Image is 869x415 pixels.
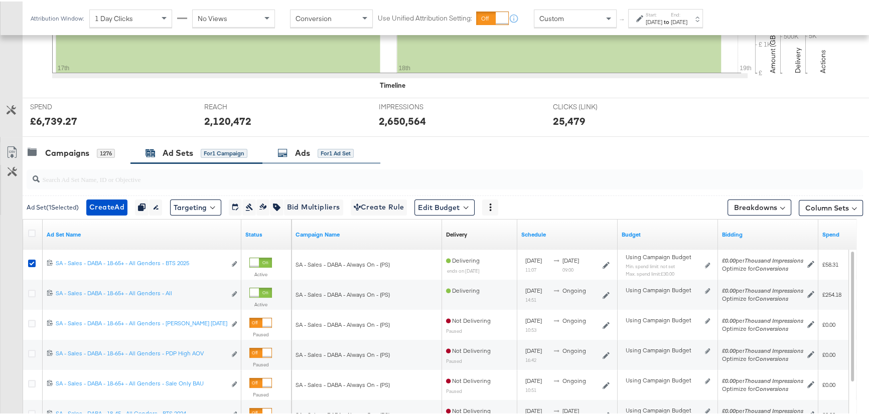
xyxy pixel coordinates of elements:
span: Create Ad [89,199,124,212]
span: 1 Day Clicks [95,13,133,22]
button: CreateAd [86,198,127,214]
div: SA - Sales - DABA - 18-65+ - All Genders - BTS 2025 [56,258,226,266]
span: SA - Sales - DABA - Always On - (PS) [296,289,390,297]
span: Not Delivering [446,345,491,353]
label: Active [249,300,272,306]
span: per [722,345,803,353]
a: SA - Sales - DABA - 18-65+ - All Genders - Sale Only BAU [56,378,226,388]
a: SA - Sales - DABA - 18-65+ - All Genders - BTS 2025 [56,258,226,268]
span: [DATE] [525,285,542,293]
text: Delivery [793,46,802,72]
em: Conversions [755,263,788,271]
label: Active [249,270,272,276]
sub: Min. spend limit: not set [626,262,675,268]
span: per [722,315,803,323]
div: 25,479 [553,112,586,127]
span: ongoing [562,375,586,383]
sub: 16:42 [525,355,536,361]
span: Not Delivering [446,315,491,323]
text: Amount (GBP) [768,28,777,72]
span: [DATE] [525,345,542,353]
em: Thousand Impressions [745,285,803,293]
div: Using Campaign Budget [626,285,702,293]
em: Conversions [755,293,788,301]
div: Using Campaign Budget [626,375,702,383]
div: Using Campaign Budget [626,345,702,353]
div: Campaigns [45,146,89,157]
sub: 14:51 [525,295,536,301]
a: Shows your bid and optimisation settings for this Ad Set. [722,229,814,237]
sub: 10:51 [525,385,536,391]
div: SA - Sales - DABA - 18-65+ - All Genders - Sale Only BAU [56,378,226,386]
span: SPEND [30,101,105,110]
span: IMPRESSIONS [379,101,454,110]
span: Create Rule [354,199,404,212]
span: CLICKS (LINK) [553,101,628,110]
div: Ads [295,146,310,157]
span: [DATE] [562,255,579,263]
sub: Paused [446,326,462,332]
div: Optimize for [722,323,803,331]
div: Optimize for [722,383,803,391]
span: REACH [204,101,279,110]
em: Conversions [755,353,788,361]
div: Optimize for [722,263,803,271]
sub: 09:00 [562,265,573,271]
strong: to [662,17,671,24]
button: Breakdowns [728,198,791,214]
div: SA - Sales - DABA - 18-65+ - All Genders - [PERSON_NAME] [DATE] [56,318,226,326]
span: ↑ [618,17,627,21]
div: Attribution Window: [30,14,84,21]
a: Shows the current budget of Ad Set. [622,229,714,237]
em: Conversions [755,323,788,331]
a: Reflects the ability of your Ad Set to achieve delivery based on ad states, schedule and budget. [446,229,467,237]
span: ongoing [562,315,586,323]
span: Custom [539,13,564,22]
span: [DATE] [525,375,542,383]
span: per [722,285,803,293]
label: Paused [249,360,272,366]
button: Column Sets [799,198,863,215]
span: [DATE] [562,405,579,413]
div: Using Campaign Budget [626,315,702,323]
span: Delivering [446,285,480,293]
span: Not Delivering [446,375,491,383]
span: per [722,405,803,413]
div: 2,650,564 [379,112,426,127]
div: Using Campaign Budget [626,405,702,413]
sub: Max. spend limit : £30.00 [626,269,674,275]
button: Edit Budget [414,198,475,214]
em: £0.00 [722,405,736,413]
text: Actions [818,48,827,72]
div: Ad Set ( 1 Selected) [27,201,79,211]
label: Paused [249,330,272,336]
span: Delivering [446,255,480,263]
span: Using Campaign Budget [626,252,691,260]
button: Targeting [170,198,221,214]
span: SA - Sales - DABA - Always On - (PS) [296,349,390,357]
div: 2,120,472 [204,112,251,127]
a: Your Ad Set name. [47,229,237,237]
a: Shows when your Ad Set is scheduled to deliver. [521,229,614,237]
span: SA - Sales - DABA - Always On - (PS) [296,259,390,267]
label: Start: [646,10,662,17]
sub: 11:07 [525,265,536,271]
span: No Views [198,13,227,22]
button: Create Rule [351,198,407,214]
em: £0.00 [722,285,736,293]
div: Ad Sets [163,146,193,157]
label: End: [671,10,687,17]
a: SA - Sales - DABA - 18-65+ - All Genders - PDP High AOV [56,348,226,358]
span: SA - Sales - DABA - Always On - (PS) [296,319,390,327]
span: SA - Sales - DABA - Always On - (PS) [296,379,390,387]
div: for 1 Campaign [201,147,247,156]
em: £0.00 [722,345,736,353]
sub: ends on [DATE] [447,266,480,272]
em: £0.00 [722,255,736,263]
label: Use Unified Attribution Setting: [378,12,472,22]
sub: Paused [446,386,462,392]
sub: 10:53 [525,325,536,331]
div: 1276 [97,147,115,156]
a: SA - Sales - DABA - 18-65+ - All Genders - All [56,288,226,298]
div: Optimize for [722,353,803,361]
